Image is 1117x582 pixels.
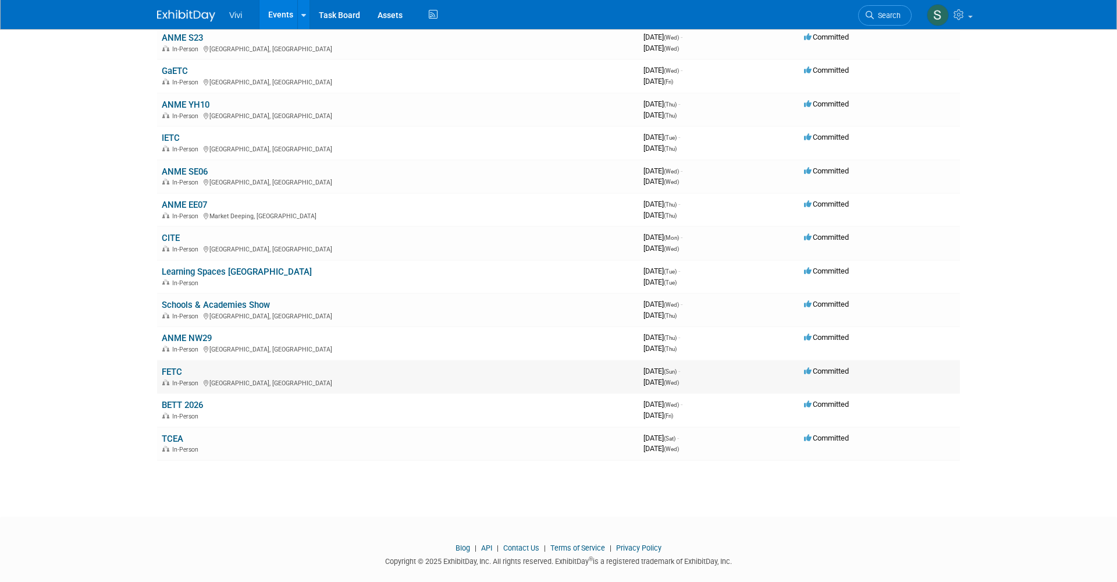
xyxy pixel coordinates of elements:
span: In-Person [172,246,202,253]
span: Committed [804,267,849,275]
span: [DATE] [643,411,673,420]
span: Vivi [229,10,242,20]
a: Contact Us [503,544,539,552]
span: In-Person [172,346,202,353]
span: In-Person [172,379,202,387]
span: [DATE] [643,33,682,41]
span: Committed [804,300,849,308]
div: [GEOGRAPHIC_DATA], [GEOGRAPHIC_DATA] [162,44,634,53]
span: Committed [804,400,849,409]
span: - [678,200,680,208]
span: [DATE] [643,44,679,52]
span: In-Person [172,179,202,186]
span: | [607,544,614,552]
a: Terms of Service [550,544,605,552]
span: - [681,300,682,308]
div: [GEOGRAPHIC_DATA], [GEOGRAPHIC_DATA] [162,111,634,120]
span: Committed [804,133,849,141]
a: Learning Spaces [GEOGRAPHIC_DATA] [162,267,312,277]
div: [GEOGRAPHIC_DATA], [GEOGRAPHIC_DATA] [162,144,634,153]
span: (Wed) [664,379,679,386]
span: (Thu) [664,346,677,352]
span: In-Person [172,212,202,220]
span: Committed [804,66,849,74]
span: Committed [804,166,849,175]
span: (Thu) [664,145,677,152]
a: TCEA [162,434,183,444]
span: (Wed) [664,246,679,252]
div: Market Deeping, [GEOGRAPHIC_DATA] [162,211,634,220]
span: In-Person [172,112,202,120]
span: Committed [804,33,849,41]
span: [DATE] [643,444,679,453]
span: In-Person [172,279,202,287]
span: Committed [804,367,849,375]
span: [DATE] [643,211,677,219]
img: In-Person Event [162,212,169,218]
span: [DATE] [643,144,677,152]
img: In-Person Event [162,379,169,385]
span: (Tue) [664,134,677,141]
span: Committed [804,100,849,108]
span: Committed [804,233,849,242]
span: - [678,367,680,375]
a: ANME EE07 [162,200,207,210]
span: In-Person [172,145,202,153]
img: In-Person Event [162,346,169,352]
span: [DATE] [643,100,680,108]
span: (Sun) [664,368,677,375]
a: CITE [162,233,180,243]
span: [DATE] [643,66,682,74]
span: (Thu) [664,212,677,219]
span: [DATE] [643,344,677,353]
span: [DATE] [643,300,682,308]
span: (Tue) [664,268,677,275]
img: In-Person Event [162,179,169,184]
span: Committed [804,434,849,442]
span: Committed [804,333,849,342]
span: In-Person [172,45,202,53]
span: (Thu) [664,335,677,341]
a: Search [858,5,912,26]
span: In-Person [172,313,202,320]
span: (Wed) [664,168,679,175]
span: - [678,333,680,342]
span: (Thu) [664,313,677,319]
span: - [681,33,682,41]
img: In-Person Event [162,313,169,318]
span: In-Person [172,413,202,420]
a: Blog [456,544,470,552]
img: In-Person Event [162,112,169,118]
div: [GEOGRAPHIC_DATA], [GEOGRAPHIC_DATA] [162,311,634,320]
span: (Wed) [664,179,679,185]
span: Committed [804,200,849,208]
a: ANME NW29 [162,333,212,343]
span: | [541,544,549,552]
span: [DATE] [643,244,679,253]
img: In-Person Event [162,145,169,151]
span: (Fri) [664,413,673,419]
span: [DATE] [643,133,680,141]
span: In-Person [172,446,202,453]
span: [DATE] [643,267,680,275]
a: ANME SE06 [162,166,208,177]
span: - [678,133,680,141]
span: | [472,544,479,552]
span: (Wed) [664,301,679,308]
a: GaETC [162,66,188,76]
span: - [681,66,682,74]
img: In-Person Event [162,279,169,285]
span: [DATE] [643,177,679,186]
img: Sara Membreno [927,4,949,26]
span: [DATE] [643,200,680,208]
img: In-Person Event [162,446,169,452]
span: (Tue) [664,279,677,286]
img: In-Person Event [162,79,169,84]
span: (Sat) [664,435,675,442]
span: [DATE] [643,278,677,286]
span: | [494,544,501,552]
span: [DATE] [643,333,680,342]
span: [DATE] [643,367,680,375]
span: - [681,233,682,242]
div: [GEOGRAPHIC_DATA], [GEOGRAPHIC_DATA] [162,244,634,253]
